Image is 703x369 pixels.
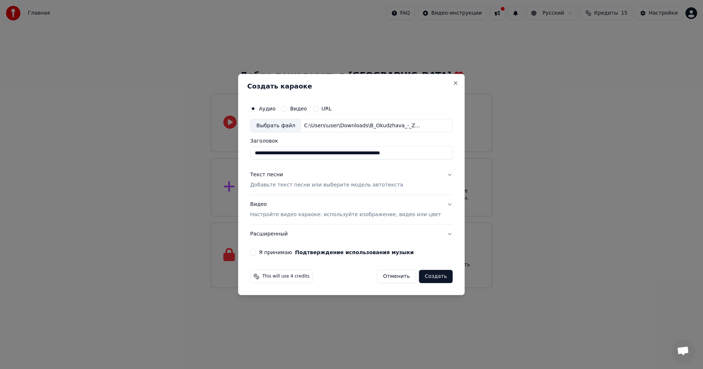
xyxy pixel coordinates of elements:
label: Видео [290,106,307,111]
div: Выбрать файл [250,119,301,132]
label: Аудио [259,106,275,111]
button: Отменить [377,270,416,283]
span: This will use 4 credits [262,274,309,279]
button: Я принимаю [295,250,414,255]
label: URL [321,106,332,111]
button: ВидеоНастройте видео караоке: используйте изображение, видео или цвет [250,195,453,225]
p: Добавьте текст песни или выберите модель автотекста [250,182,403,189]
p: Настройте видео караоке: используйте изображение, видео или цвет [250,211,441,218]
h2: Создать караоке [247,83,455,90]
button: Текст песниДобавьте текст песни или выберите модель автотекста [250,166,453,195]
div: C:\Users\user\Downloads\B_Okudzhava_-_Zdes_pticy_ne_poyut_iz_kf_Belorusskijj_vokzal_64058424.mp3 [301,122,425,129]
div: Текст песни [250,172,283,179]
div: Видео [250,201,441,219]
button: Создать [419,270,453,283]
button: Расширенный [250,225,453,244]
label: Я принимаю [259,250,414,255]
label: Заголовок [250,139,453,144]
